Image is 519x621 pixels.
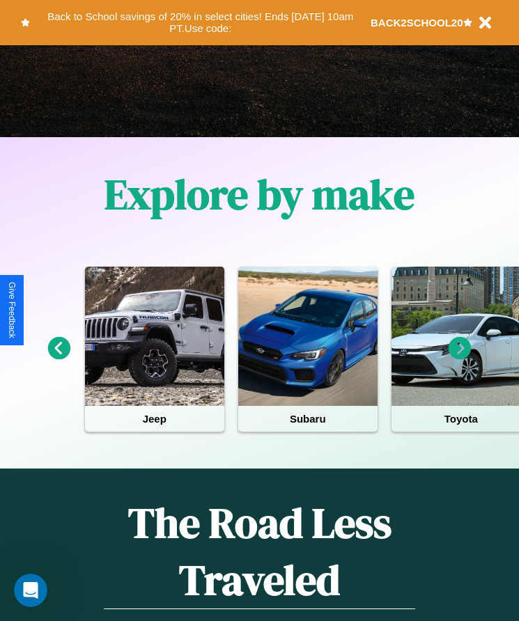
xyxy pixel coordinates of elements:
[7,282,17,338] div: Give Feedback
[30,7,371,38] button: Back to School savings of 20% in select cities! Ends [DATE] 10am PT.Use code:
[104,166,415,223] h1: Explore by make
[14,574,47,607] iframe: Intercom live chat
[371,17,463,29] b: BACK2SCHOOL20
[85,406,224,432] h4: Jeep
[104,494,415,609] h1: The Road Less Traveled
[238,406,378,432] h4: Subaru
